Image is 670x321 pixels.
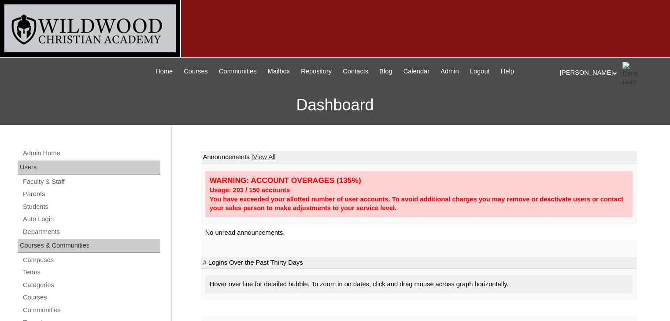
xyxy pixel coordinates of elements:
[22,280,160,291] a: Categories
[215,66,261,77] a: Communities
[301,66,332,77] span: Repository
[496,66,518,77] a: Help
[179,66,212,77] a: Courses
[4,4,176,52] img: logo-white.png
[22,214,160,225] a: Auto Login
[440,66,459,77] span: Admin
[18,160,160,175] div: Users
[470,66,490,77] span: Logout
[379,66,392,77] span: Blog
[22,201,160,212] a: Students
[22,255,160,266] a: Campuses
[22,292,160,303] a: Courses
[22,305,160,316] a: Communities
[22,267,160,278] a: Terms
[560,62,661,84] div: [PERSON_NAME]
[22,189,160,200] a: Parents
[210,186,290,193] strong: Usage: 203 / 150 accounts
[18,239,160,253] div: Courses & Communities
[501,66,514,77] span: Help
[403,66,429,77] span: Calendar
[201,257,637,269] td: # Logins Over the Past Thirty Days
[622,62,644,84] img: Dena Hohl
[399,66,434,77] a: Calendar
[375,66,396,77] a: Blog
[22,226,160,237] a: Departments
[155,66,173,77] span: Home
[22,148,160,159] a: Admin Home
[268,66,290,77] span: Mailbox
[184,66,208,77] span: Courses
[151,66,177,77] a: Home
[263,66,295,77] a: Mailbox
[205,275,633,293] div: Hover over line for detailed bubble. To zoom in on dates, click and drag mouse across graph horiz...
[343,66,368,77] span: Contacts
[201,225,637,241] td: No unread announcements.
[22,176,160,187] a: Faculty & Staff
[253,153,275,160] a: View All
[296,66,336,77] a: Repository
[436,66,463,77] a: Admin
[338,66,373,77] a: Contacts
[4,85,666,125] h3: Dashboard
[210,175,628,186] div: WARNING: ACCOUNT OVERAGES (135%)
[466,66,494,77] a: Logout
[219,66,257,77] span: Communities
[201,151,637,164] td: Announcements |
[210,195,628,213] div: You have exceeded your allotted number of user accounts. To avoid additional charges you may remo...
